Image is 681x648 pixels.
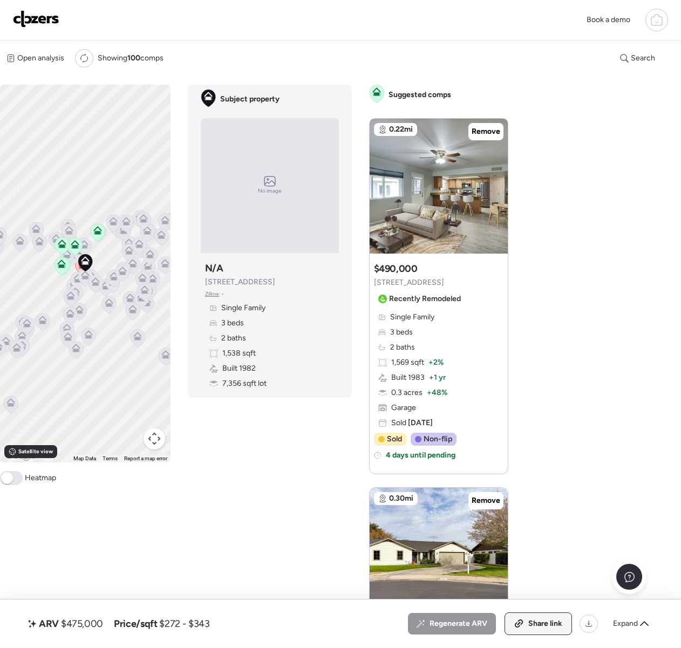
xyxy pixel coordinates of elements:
[3,448,38,462] a: Open this area in Google Maps (opens a new window)
[159,617,209,630] span: $272 - $343
[387,434,402,445] span: Sold
[61,617,103,630] span: $475,000
[13,10,59,28] img: Logo
[391,372,425,383] span: Built 1983
[18,447,53,456] span: Satellite view
[389,493,413,504] span: 0.30mi
[424,434,452,445] span: Non-flip
[98,53,164,64] span: Showing comps
[221,333,246,344] span: 2 baths
[127,53,140,63] span: 100
[114,617,157,630] span: Price/sqft
[472,495,500,506] span: Remove
[222,348,256,359] span: 1,538 sqft
[17,53,64,64] span: Open analysis
[390,327,413,338] span: 3 beds
[222,363,256,374] span: Built 1982
[124,455,167,461] a: Report a map error
[427,387,447,398] span: + 48%
[205,290,220,298] span: Zillow
[386,450,455,461] span: 4 days until pending
[3,448,38,462] img: Google
[220,94,280,105] span: Subject property
[39,617,59,630] span: ARV
[73,455,96,462] button: Map Data
[103,455,118,461] a: Terms (opens in new tab)
[258,187,282,195] span: No image
[631,53,655,64] span: Search
[587,15,630,24] span: Book a demo
[391,418,433,428] span: Sold
[406,418,433,427] span: [DATE]
[391,403,416,413] span: Garage
[25,473,56,483] span: Heatmap
[391,357,424,368] span: 1,569 sqft
[428,357,444,368] span: + 2%
[389,124,413,135] span: 0.22mi
[528,618,562,629] span: Share link
[221,318,244,329] span: 3 beds
[472,126,500,137] span: Remove
[429,372,446,383] span: + 1 yr
[374,277,444,288] span: [STREET_ADDRESS]
[389,294,461,304] span: Recently Remodeled
[374,262,418,275] h3: $490,000
[391,387,423,398] span: 0.3 acres
[222,378,267,389] span: 7,356 sqft lot
[205,262,223,275] h3: N/A
[390,342,415,353] span: 2 baths
[144,428,165,449] button: Map camera controls
[390,312,434,323] span: Single Family
[613,618,638,629] span: Expand
[221,290,224,298] span: •
[221,303,265,313] span: Single Family
[430,618,487,629] span: Regenerate ARV
[389,90,451,100] span: Suggested comps
[205,277,275,288] span: [STREET_ADDRESS]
